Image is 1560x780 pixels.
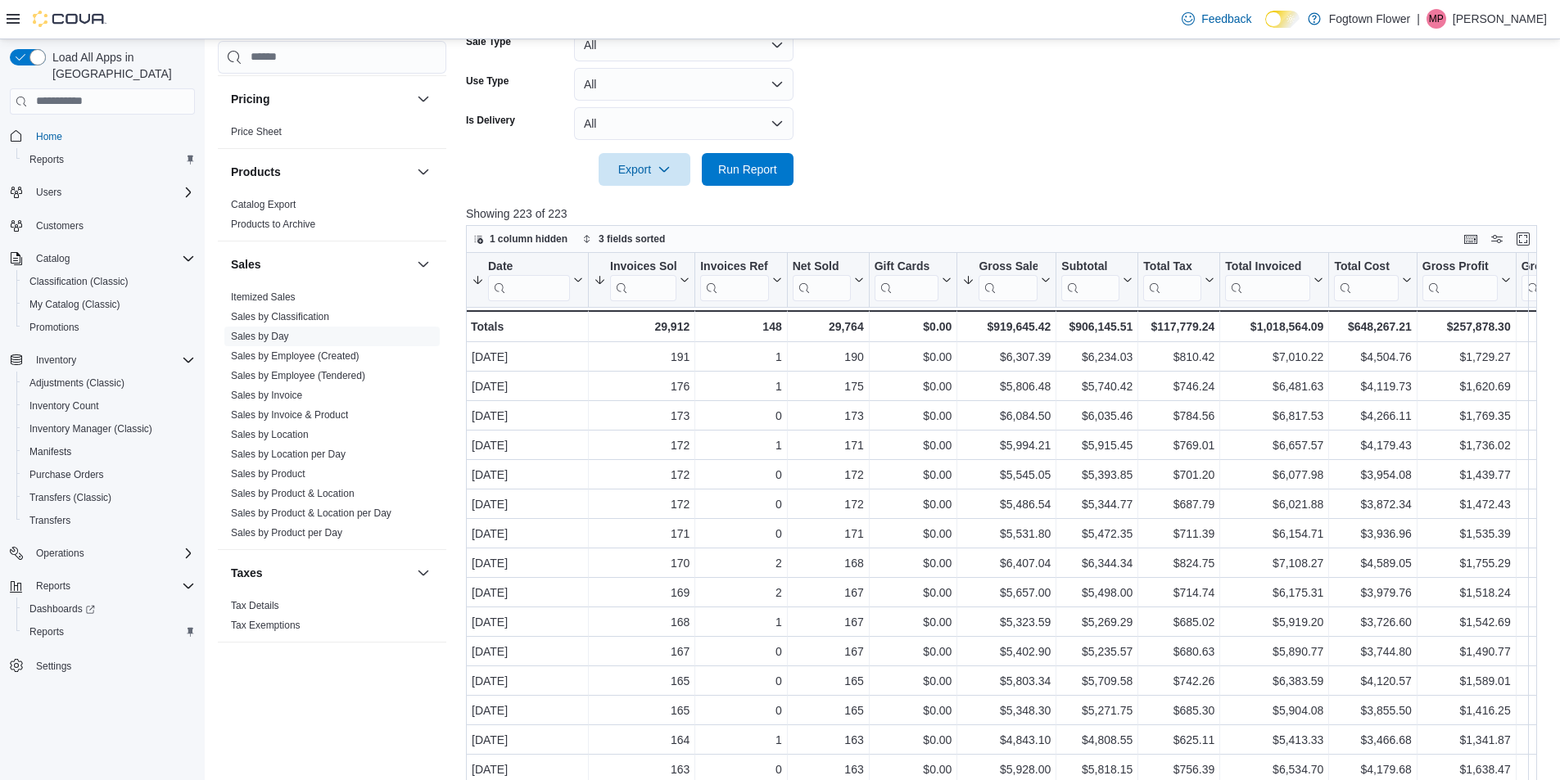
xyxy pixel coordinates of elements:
[1422,259,1511,300] button: Gross Profit
[1143,465,1214,485] div: $701.20
[875,376,952,396] div: $0.00
[36,579,70,593] span: Reports
[36,186,61,199] span: Users
[1225,494,1323,514] div: $6,021.88
[29,321,79,334] span: Promotions
[29,576,195,596] span: Reports
[231,565,410,581] button: Taxes
[1225,259,1323,300] button: Total Invoiced
[962,553,1051,573] div: $6,407.04
[1334,347,1411,367] div: $4,504.76
[1334,317,1411,336] div: $648,267.21
[1061,259,1119,300] div: Subtotal
[875,435,952,455] div: $0.00
[16,372,201,395] button: Adjustments (Classic)
[29,655,195,675] span: Settings
[594,435,690,455] div: 172
[29,127,69,147] a: Home
[1429,9,1444,29] span: MP
[1143,259,1214,300] button: Total Tax
[16,395,201,417] button: Inventory Count
[1143,347,1214,367] div: $810.42
[29,491,111,504] span: Transfers (Classic)
[1143,406,1214,426] div: $784.56
[231,369,365,382] span: Sales by Employee (Tendered)
[962,376,1051,396] div: $5,806.48
[16,270,201,293] button: Classification (Classic)
[490,232,567,246] span: 1 column hidden
[594,347,690,367] div: 191
[414,255,433,274] button: Sales
[979,259,1038,274] div: Gross Sales
[23,465,195,485] span: Purchase Orders
[23,622,195,642] span: Reports
[875,259,939,274] div: Gift Cards
[36,354,76,367] span: Inventory
[962,524,1051,543] div: $5,531.80
[29,399,99,413] span: Inventory Count
[36,547,84,560] span: Operations
[472,376,583,396] div: [DATE]
[1225,347,1323,367] div: $7,010.22
[29,183,195,202] span: Users
[218,287,446,549] div: Sales
[231,370,365,381] a: Sales by Employee (Tendered)
[1422,494,1511,514] div: $1,472.43
[36,130,62,143] span: Home
[231,126,282,138] a: Price Sheet
[23,150,70,169] a: Reports
[875,259,952,300] button: Gift Cards
[1061,524,1133,543] div: $5,472.35
[793,259,864,300] button: Net Sold
[1225,524,1323,543] div: $6,154.71
[414,563,433,583] button: Taxes
[1143,524,1214,543] div: $711.39
[1061,553,1133,573] div: $6,344.34
[793,583,864,602] div: 167
[488,259,570,274] div: Date
[3,214,201,237] button: Customers
[3,542,201,565] button: Operations
[1225,406,1323,426] div: $6,817.53
[29,249,76,268] button: Catalog
[218,195,446,241] div: Products
[231,218,315,231] span: Products to Archive
[231,449,346,460] a: Sales by Location per Day
[23,318,195,337] span: Promotions
[793,406,864,426] div: 173
[16,463,201,486] button: Purchase Orders
[700,259,768,274] div: Invoices Ref
[599,232,665,246] span: 3 fields sorted
[472,435,583,455] div: [DATE]
[231,428,309,441] span: Sales by Location
[466,205,1549,222] p: Showing 223 of 223
[1422,435,1511,455] div: $1,736.02
[1334,259,1398,274] div: Total Cost
[16,486,201,509] button: Transfers (Classic)
[962,435,1051,455] div: $5,994.21
[231,389,302,402] span: Sales by Invoice
[594,376,690,396] div: 176
[23,295,195,314] span: My Catalog (Classic)
[414,162,433,182] button: Products
[700,259,768,300] div: Invoices Ref
[700,406,781,426] div: 0
[793,465,864,485] div: 172
[1061,494,1133,514] div: $5,344.77
[231,390,302,401] a: Sales by Invoice
[962,406,1051,426] div: $6,084.50
[962,317,1051,336] div: $919,645.42
[36,660,71,673] span: Settings
[793,259,851,274] div: Net Sold
[1334,465,1411,485] div: $3,954.08
[16,440,201,463] button: Manifests
[16,293,201,316] button: My Catalog (Classic)
[1417,9,1420,29] p: |
[3,247,201,270] button: Catalog
[1061,317,1133,336] div: $906,145.51
[1422,553,1511,573] div: $1,755.29
[1487,229,1507,249] button: Display options
[16,316,201,339] button: Promotions
[23,442,78,462] a: Manifests
[231,565,263,581] h3: Taxes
